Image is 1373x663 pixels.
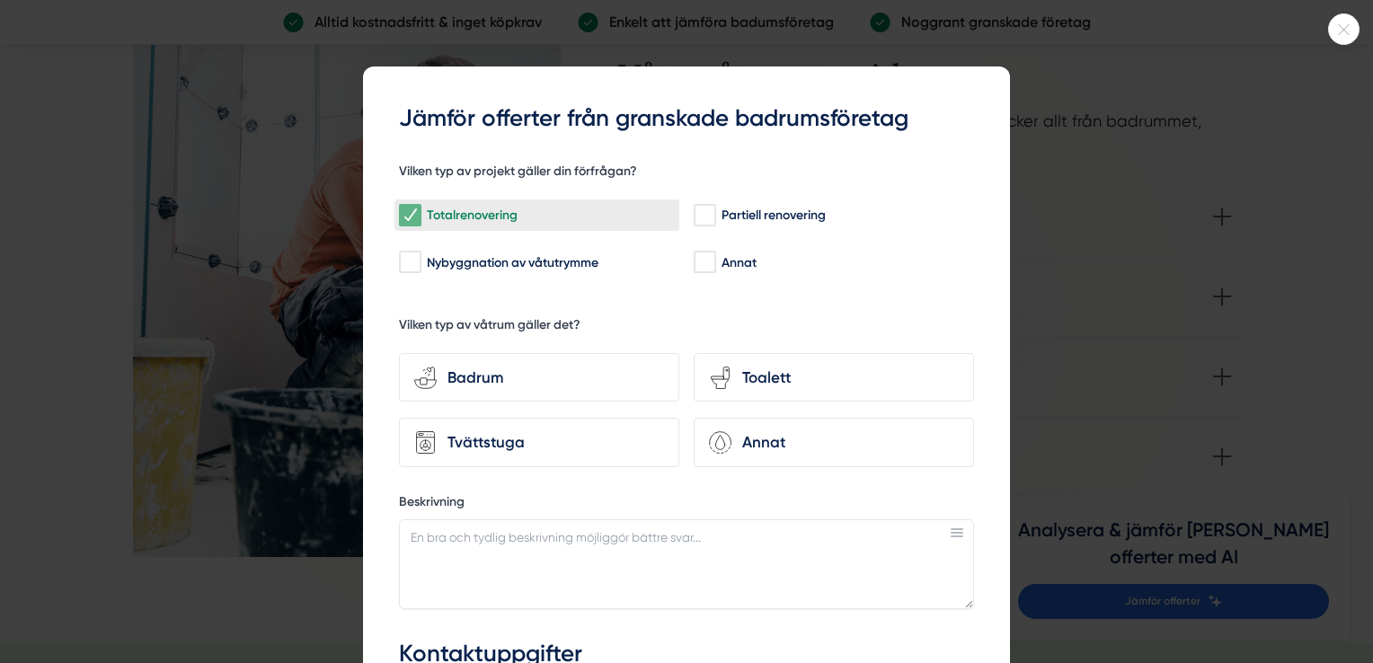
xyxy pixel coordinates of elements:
h5: Vilken typ av projekt gäller din förfrågan? [399,163,637,185]
input: Nybyggnation av våtutrymme [399,253,420,271]
input: Totalrenovering [399,207,420,225]
input: Annat [694,253,714,271]
h3: Jämför offerter från granskade badrumsföretag [399,102,974,135]
h5: Vilken typ av våtrum gäller det? [399,316,580,339]
label: Beskrivning [399,493,974,516]
input: Partiell renovering [694,207,714,225]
